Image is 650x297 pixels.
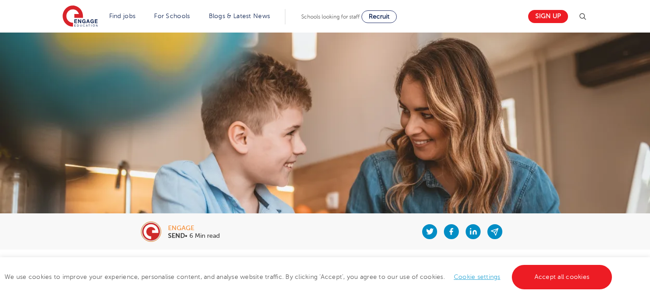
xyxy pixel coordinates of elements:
[528,10,568,23] a: Sign up
[361,10,397,23] a: Recruit
[168,225,220,231] div: engage
[369,13,390,20] span: Recruit
[454,273,501,280] a: Cookie settings
[109,13,136,19] a: Find jobs
[168,232,185,239] b: SEND
[168,233,220,239] p: • 6 Min read
[512,265,612,289] a: Accept all cookies
[301,14,360,20] span: Schools looking for staff
[63,5,98,28] img: Engage Education
[154,13,190,19] a: For Schools
[5,273,614,280] span: We use cookies to improve your experience, personalise content, and analyse website traffic. By c...
[209,13,270,19] a: Blogs & Latest News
